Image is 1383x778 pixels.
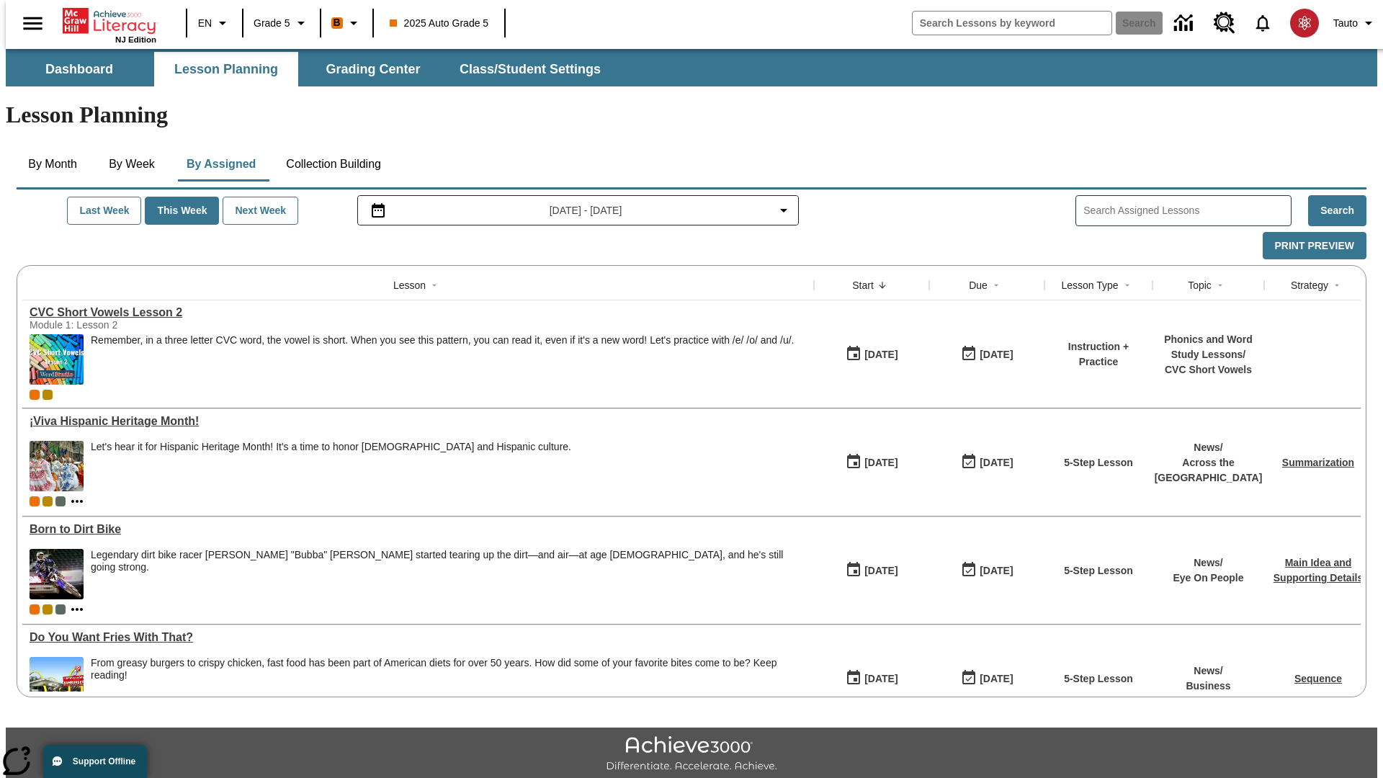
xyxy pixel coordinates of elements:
[91,441,571,453] div: Let's hear it for Hispanic Heritage Month! It's a time to honor [DEMOGRAPHIC_DATA] and Hispanic c...
[30,496,40,506] div: Current Class
[980,454,1013,472] div: [DATE]
[841,665,903,692] button: 10/15/25: First time the lesson was available
[1282,457,1354,468] a: Summarization
[63,6,156,35] a: Home
[174,61,278,78] span: Lesson Planning
[30,631,807,644] div: Do You Want Fries With That?
[864,454,898,472] div: [DATE]
[864,670,898,688] div: [DATE]
[30,390,40,400] div: Current Class
[115,35,156,44] span: NJ Edition
[1119,277,1136,294] button: Sort
[42,604,53,614] div: New 2025 class
[1291,278,1328,292] div: Strategy
[1083,200,1291,221] input: Search Assigned Lessons
[852,278,874,292] div: Start
[301,52,445,86] button: Grading Center
[91,657,807,707] div: From greasy burgers to crispy chicken, fast food has been part of American diets for over 50 year...
[145,197,219,225] button: This Week
[30,631,807,644] a: Do You Want Fries With That?, Lessons
[550,203,622,218] span: [DATE] - [DATE]
[6,102,1377,128] h1: Lesson Planning
[448,52,612,86] button: Class/Student Settings
[1155,440,1263,455] p: News /
[17,147,89,182] button: By Month
[956,665,1018,692] button: 10/15/25: Last day the lesson can be accessed
[91,334,794,346] p: Remember, in a three letter CVC word, the vowel is short. When you see this pattern, you can read...
[1160,332,1257,362] p: Phonics and Word Study Lessons /
[988,277,1005,294] button: Sort
[1064,563,1133,578] p: 5-Step Lesson
[91,549,807,599] div: Legendary dirt bike racer James "Bubba" Stewart started tearing up the dirt—and air—at age 4, and...
[841,341,903,368] button: 10/16/25: First time the lesson was available
[198,16,212,31] span: EN
[30,334,84,385] img: CVC Short Vowels Lesson 2.
[1333,16,1358,31] span: Tauto
[1160,362,1257,377] p: CVC Short Vowels
[55,604,66,614] div: OL 2025 Auto Grade 6
[956,341,1018,368] button: 10/16/25: Last day the lesson can be accessed
[30,523,807,536] div: Born to Dirt Bike
[1294,673,1342,684] a: Sequence
[254,16,290,31] span: Grade 5
[6,49,1377,86] div: SubNavbar
[1263,232,1366,260] button: Print Preview
[1155,455,1263,486] p: Across the [GEOGRAPHIC_DATA]
[874,277,891,294] button: Sort
[68,493,86,510] button: Show more classes
[45,61,113,78] span: Dashboard
[334,14,341,32] span: B
[1328,277,1346,294] button: Sort
[841,449,903,476] button: 10/15/25: First time the lesson was available
[68,601,86,618] button: Show more classes
[980,346,1013,364] div: [DATE]
[969,278,988,292] div: Due
[1186,679,1230,694] p: Business
[42,390,53,400] div: New 2025 class
[841,557,903,584] button: 10/15/25: First time the lesson was available
[1188,278,1212,292] div: Topic
[364,202,793,219] button: Select the date range menu item
[91,657,807,681] div: From greasy burgers to crispy chicken, fast food has been part of American diets for over 50 year...
[91,334,794,385] div: Remember, in a three letter CVC word, the vowel is short. When you see this pattern, you can read...
[980,670,1013,688] div: [DATE]
[175,147,267,182] button: By Assigned
[30,604,40,614] div: Current Class
[55,496,66,506] div: OL 2025 Auto Grade 6
[1173,555,1243,571] p: News /
[393,278,426,292] div: Lesson
[73,756,135,766] span: Support Offline
[913,12,1111,35] input: search field
[30,657,84,707] img: One of the first McDonald's stores, with the iconic red sign and golden arches.
[30,306,807,319] a: CVC Short Vowels Lesson 2, Lessons
[67,197,141,225] button: Last Week
[326,10,368,36] button: Boost Class color is orange. Change class color
[1061,278,1118,292] div: Lesson Type
[30,523,807,536] a: Born to Dirt Bike, Lessons
[42,496,53,506] div: New 2025 class
[223,197,298,225] button: Next Week
[426,277,443,294] button: Sort
[30,441,84,491] img: A photograph of Hispanic women participating in a parade celebrating Hispanic culture. The women ...
[606,736,777,773] img: Achieve3000 Differentiate Accelerate Achieve
[980,562,1013,580] div: [DATE]
[1205,4,1244,43] a: Resource Center, Will open in new tab
[30,319,246,331] div: Module 1: Lesson 2
[864,346,898,364] div: [DATE]
[1186,663,1230,679] p: News /
[775,202,792,219] svg: Collapse Date Range Filter
[96,147,168,182] button: By Week
[1328,10,1383,36] button: Profile/Settings
[30,306,807,319] div: CVC Short Vowels Lesson 2
[30,549,84,599] img: Motocross racer James Stewart flies through the air on his dirt bike.
[460,61,601,78] span: Class/Student Settings
[30,415,807,428] div: ¡Viva Hispanic Heritage Month!
[956,449,1018,476] button: 10/15/25: Last day the lesson can be accessed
